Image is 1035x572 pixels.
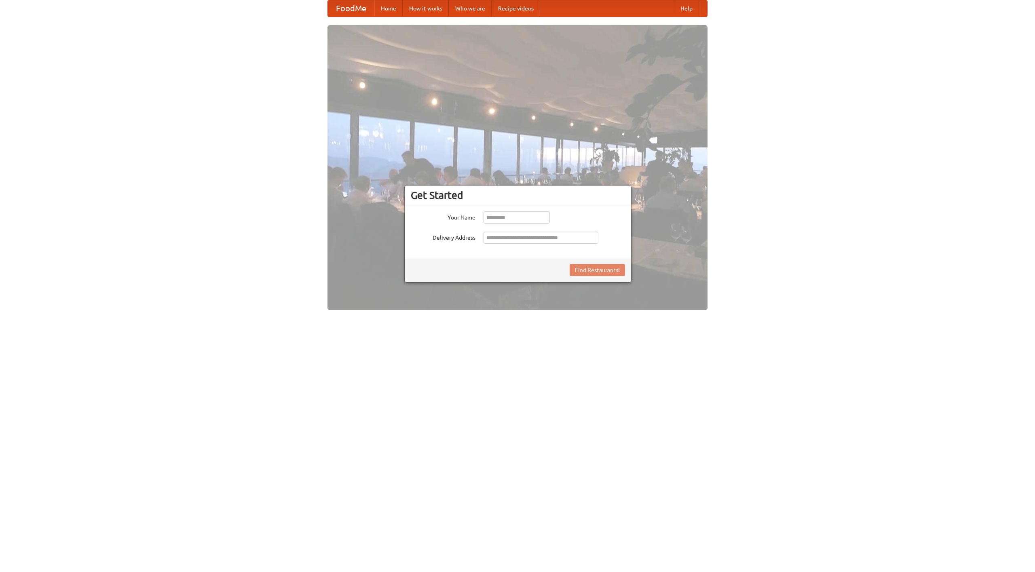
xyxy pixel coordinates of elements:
a: Help [674,0,699,17]
a: Who we are [449,0,492,17]
a: FoodMe [328,0,374,17]
button: Find Restaurants! [570,264,625,276]
a: Home [374,0,403,17]
h3: Get Started [411,189,625,201]
a: How it works [403,0,449,17]
label: Your Name [411,211,475,222]
label: Delivery Address [411,232,475,242]
a: Recipe videos [492,0,540,17]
